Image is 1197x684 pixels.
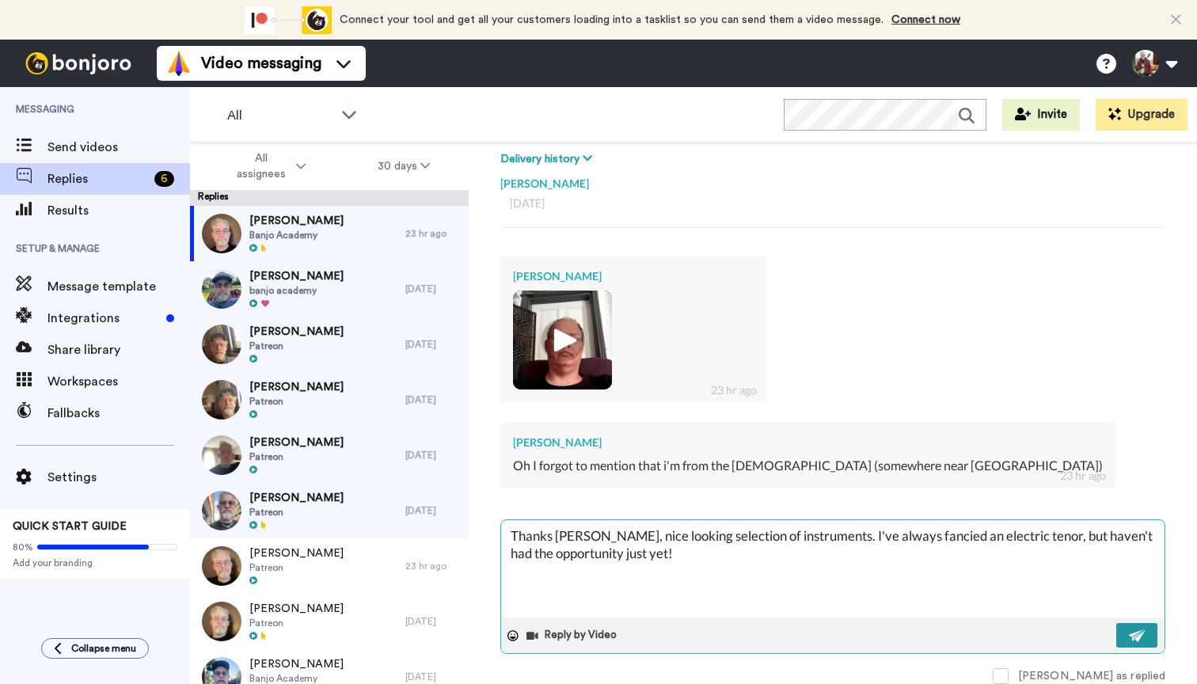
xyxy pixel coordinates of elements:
[405,560,461,572] div: 23 hr ago
[47,201,190,220] span: Results
[405,615,461,628] div: [DATE]
[47,169,148,188] span: Replies
[249,545,344,561] span: [PERSON_NAME]
[190,594,469,649] a: [PERSON_NAME]Patreon[DATE]
[249,490,344,506] span: [PERSON_NAME]
[405,338,461,351] div: [DATE]
[541,318,584,362] img: ic_play_thick.png
[405,393,461,406] div: [DATE]
[190,261,469,317] a: [PERSON_NAME]banjo academy[DATE]
[190,538,469,594] a: [PERSON_NAME]Patreon23 hr ago
[513,268,754,284] div: [PERSON_NAME]
[249,213,344,229] span: [PERSON_NAME]
[513,435,1103,450] div: [PERSON_NAME]
[513,291,612,389] img: 74dcb029-95df-4300-877f-3acb6280ef7f-thumb.jpg
[47,309,160,328] span: Integrations
[229,150,293,182] span: All assignees
[47,277,190,296] span: Message template
[249,395,344,408] span: Patreon
[711,382,757,398] div: 23 hr ago
[1060,468,1106,484] div: 23 hr ago
[249,284,344,297] span: banjo academy
[510,196,1156,211] div: [DATE]
[13,557,177,569] span: Add your branding
[342,152,466,180] button: 30 days
[249,561,344,574] span: Patreon
[249,656,344,672] span: [PERSON_NAME]
[500,150,597,168] button: Delivery history
[13,541,33,553] span: 80%
[405,227,461,240] div: 23 hr ago
[202,602,241,641] img: 8d7538d9-1fef-4fa7-8417-6739e509f83e-thumb.jpg
[190,317,469,372] a: [PERSON_NAME]Patreon[DATE]
[249,268,344,284] span: [PERSON_NAME]
[202,325,241,364] img: 0611af3a-1b2c-434a-a604-d0f7b232feb2-thumb.jpg
[249,450,344,463] span: Patreon
[47,138,190,157] span: Send videos
[41,638,149,659] button: Collapse menu
[227,106,333,125] span: All
[405,671,461,683] div: [DATE]
[190,483,469,538] a: [PERSON_NAME]Patreon[DATE]
[249,379,344,395] span: [PERSON_NAME]
[202,435,241,475] img: af794b58-3508-408c-abc6-3066f0630766-thumb.jpg
[202,380,241,420] img: b4ba56bb-ddc2-4ad1-bf8c-b69826f84374-thumb.jpg
[340,14,883,25] span: Connect your tool and get all your customers loading into a tasklist so you can send them a video...
[202,269,241,309] img: a4e37861-0399-48e4-8312-7b0770505e87-thumb.jpg
[47,468,190,487] span: Settings
[249,506,344,519] span: Patreon
[1018,668,1165,684] div: [PERSON_NAME] as replied
[405,283,461,295] div: [DATE]
[1002,99,1080,131] button: Invite
[1096,99,1187,131] button: Upgrade
[190,427,469,483] a: [PERSON_NAME]Patreon[DATE]
[249,601,344,617] span: [PERSON_NAME]
[249,617,344,629] span: Patreon
[166,51,192,76] img: vm-color.svg
[19,52,138,74] img: bj-logo-header-white.svg
[249,229,344,241] span: Banjo Academy
[47,372,190,391] span: Workspaces
[501,520,1165,617] textarea: Thanks [PERSON_NAME], nice looking selection of instruments. I've always fancied an electric teno...
[71,642,136,655] span: Collapse menu
[202,214,241,253] img: efac5f88-c638-4705-8552-043b39044f88-thumb.jpg
[525,624,621,648] button: Reply by Video
[249,435,344,450] span: [PERSON_NAME]
[245,6,332,34] div: animation
[47,404,190,423] span: Fallbacks
[47,340,190,359] span: Share library
[405,449,461,462] div: [DATE]
[190,190,469,206] div: Replies
[202,546,241,586] img: 297095d8-4065-411f-acfd-bd832da57fcb-thumb.jpg
[201,52,321,74] span: Video messaging
[405,504,461,517] div: [DATE]
[193,144,342,188] button: All assignees
[513,457,1103,475] div: Oh I forgot to mention that i'm from the [DEMOGRAPHIC_DATA] (somewhere near [GEOGRAPHIC_DATA])
[249,340,344,352] span: Patreon
[202,491,241,530] img: c34c5bd2-ab3c-4019-860a-d7b1f8ff31e4-thumb.jpg
[500,168,1165,192] div: [PERSON_NAME]
[249,324,344,340] span: [PERSON_NAME]
[1129,629,1146,642] img: send-white.svg
[13,521,127,532] span: QUICK START GUIDE
[891,14,960,25] a: Connect now
[190,206,469,261] a: [PERSON_NAME]Banjo Academy23 hr ago
[190,372,469,427] a: [PERSON_NAME]Patreon[DATE]
[154,171,174,187] div: 6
